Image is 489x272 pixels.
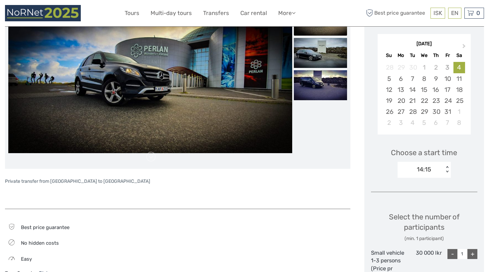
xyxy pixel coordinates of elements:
[418,84,430,95] div: Choose Wednesday, October 15th, 2025
[391,147,457,158] span: Choose a start time
[383,51,395,60] div: Su
[294,38,347,68] img: ea251cec574e4a5ea545590c27bb5b6b_slider_thumbnail.jpeg
[364,8,429,19] span: Best price guarantee
[430,73,441,84] div: Choose Thursday, October 9th, 2025
[407,62,418,73] div: Not available Tuesday, September 30th, 2025
[418,51,430,60] div: We
[430,117,441,128] div: Choose Thursday, November 6th, 2025
[430,62,441,73] div: Not available Thursday, October 2nd, 2025
[383,84,395,95] div: Choose Sunday, October 12th, 2025
[418,73,430,84] div: Choose Wednesday, October 8th, 2025
[444,166,450,173] div: < >
[448,8,461,19] div: EN
[294,70,347,100] img: 8018a326a3c84e6b91c947ec96cd647f_slider_thumbnail.jpeg
[430,106,441,117] div: Choose Thursday, October 30th, 2025
[383,62,395,73] div: Not available Sunday, September 28th, 2025
[395,95,407,106] div: Choose Monday, October 20th, 2025
[442,117,453,128] div: Choose Friday, November 7th, 2025
[467,249,477,259] div: +
[430,95,441,106] div: Choose Thursday, October 23rd, 2025
[442,106,453,117] div: Choose Friday, October 31st, 2025
[430,51,441,60] div: Th
[453,84,465,95] div: Choose Saturday, October 18th, 2025
[442,95,453,106] div: Choose Friday, October 24th, 2025
[433,10,442,16] span: ISK
[459,42,470,53] button: Next Month
[240,8,267,18] a: Car rental
[453,51,465,60] div: Sa
[395,117,407,128] div: Choose Monday, November 3rd, 2025
[395,73,407,84] div: Choose Monday, October 6th, 2025
[442,51,453,60] div: Fr
[151,8,192,18] a: Multi-day tours
[453,117,465,128] div: Choose Saturday, November 8th, 2025
[407,117,418,128] div: Choose Tuesday, November 4th, 2025
[418,117,430,128] div: Choose Wednesday, November 5th, 2025
[418,106,430,117] div: Choose Wednesday, October 29th, 2025
[453,95,465,106] div: Choose Saturday, October 25th, 2025
[430,84,441,95] div: Choose Thursday, October 16th, 2025
[407,51,418,60] div: Tu
[9,12,75,17] p: We're away right now. Please check back later!
[442,73,453,84] div: Choose Friday, October 10th, 2025
[442,84,453,95] div: Choose Friday, October 17th, 2025
[453,106,465,117] div: Choose Saturday, November 1st, 2025
[371,212,477,242] div: Select the number of participants
[453,62,465,73] div: Choose Saturday, October 4th, 2025
[475,10,481,16] span: 0
[418,95,430,106] div: Choose Wednesday, October 22nd, 2025
[380,62,468,128] div: month 2025-10
[395,84,407,95] div: Choose Monday, October 13th, 2025
[383,117,395,128] div: Choose Sunday, November 2nd, 2025
[417,165,431,174] div: 14:15
[371,235,477,242] div: (min. 1 participant)
[395,106,407,117] div: Choose Monday, October 27th, 2025
[21,224,69,230] span: Best price guarantee
[447,249,457,259] div: -
[8,18,292,153] img: 27ec22c09f014d4fbc641c0ea1f4e004_main_slider.jpeg
[418,62,430,73] div: Not available Wednesday, October 1st, 2025
[395,62,407,73] div: Not available Monday, September 29th, 2025
[407,84,418,95] div: Choose Tuesday, October 14th, 2025
[5,5,81,21] img: 3258-41b625c3-b3ba-4726-b4dc-f26af99be3a7_logo_small.png
[21,256,32,262] span: Easy
[407,95,418,106] div: Choose Tuesday, October 21st, 2025
[76,10,84,18] button: Open LiveChat chat widget
[453,73,465,84] div: Choose Saturday, October 11th, 2025
[21,240,59,246] span: No hidden costs
[5,178,350,185] p: Private transfer from [GEOGRAPHIC_DATA] to [GEOGRAPHIC_DATA]
[407,73,418,84] div: Choose Tuesday, October 7th, 2025
[278,8,296,18] a: More
[125,8,139,18] a: Tours
[395,51,407,60] div: Mo
[378,41,471,48] div: [DATE]
[407,106,418,117] div: Choose Tuesday, October 28th, 2025
[442,62,453,73] div: Not available Friday, October 3rd, 2025
[203,8,229,18] a: Transfers
[383,73,395,84] div: Choose Sunday, October 5th, 2025
[383,106,395,117] div: Choose Sunday, October 26th, 2025
[383,95,395,106] div: Choose Sunday, October 19th, 2025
